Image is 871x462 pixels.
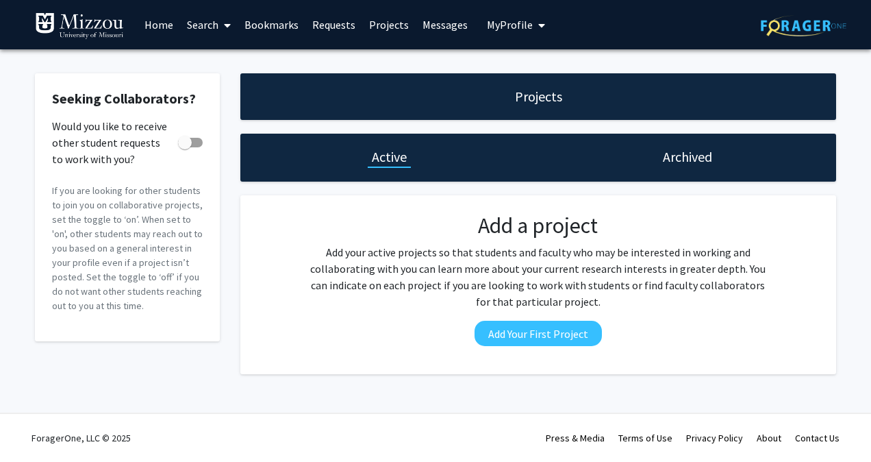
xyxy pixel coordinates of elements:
span: Would you like to receive other student requests to work with you? [52,118,173,167]
a: Messages [416,1,475,49]
div: ForagerOne, LLC © 2025 [31,414,131,462]
a: Bookmarks [238,1,305,49]
h1: Archived [663,147,712,167]
span: My Profile [487,18,533,32]
a: Contact Us [795,432,840,444]
button: Add Your First Project [475,321,602,346]
a: Press & Media [546,432,605,444]
img: University of Missouri Logo [35,12,124,40]
h1: Projects [515,87,562,106]
a: Privacy Policy [686,432,743,444]
a: Terms of Use [618,432,672,444]
a: Home [138,1,180,49]
a: Projects [362,1,416,49]
a: Search [180,1,238,49]
h2: Add a project [306,212,770,239]
img: ForagerOne Logo [761,15,846,36]
p: Add your active projects so that students and faculty who may be interested in working and collab... [306,244,770,310]
a: About [757,432,781,444]
p: If you are looking for other students to join you on collaborative projects, set the toggle to ‘o... [52,184,203,313]
iframe: Chat [10,400,58,452]
a: Requests [305,1,362,49]
h2: Seeking Collaborators? [52,90,203,107]
h1: Active [372,147,407,167]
